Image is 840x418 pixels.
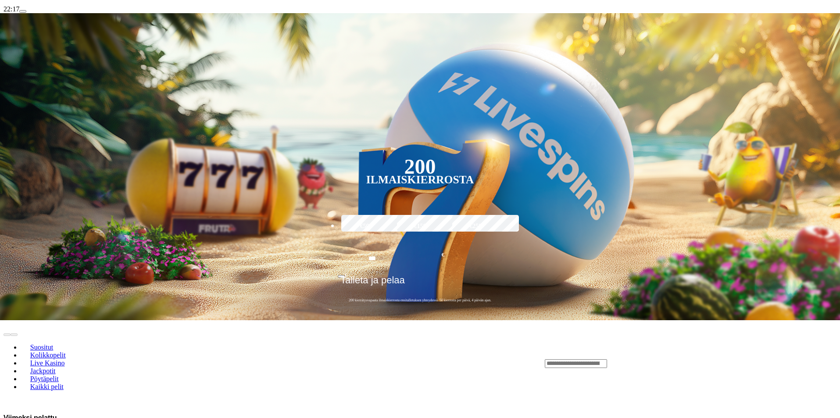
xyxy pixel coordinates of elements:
a: Kaikki pelit [21,380,73,393]
button: prev slide [4,333,11,336]
span: Live Kasino [27,359,68,367]
span: Pöytäpelit [27,375,62,382]
button: menu [19,10,26,13]
a: Pöytäpelit [21,372,68,386]
input: Search [545,359,607,368]
div: 200 [404,161,436,172]
a: Suositut [21,341,62,354]
span: € [345,272,347,277]
nav: Lobby [4,329,527,398]
span: Suositut [27,343,57,351]
label: €250 [450,214,501,239]
label: €50 [339,214,390,239]
label: €150 [395,214,446,239]
span: Kolikkopelit [27,351,69,359]
div: Ilmaiskierrosta [366,175,474,185]
a: Jackpotit [21,364,64,378]
button: Talleta ja pelaa [338,274,502,293]
span: 22:17 [4,5,19,13]
a: Live Kasino [21,357,74,370]
span: € [442,251,444,259]
button: next slide [11,333,18,336]
span: Jackpotit [27,367,59,375]
header: Lobby [4,320,836,406]
span: Talleta ja pelaa [340,275,405,292]
span: Kaikki pelit [27,383,67,390]
a: Kolikkopelit [21,349,75,362]
span: 200 kierrätysvapaata ilmaiskierrosta ensitalletuksen yhteydessä. 50 kierrosta per päivä, 4 päivän... [338,298,502,303]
